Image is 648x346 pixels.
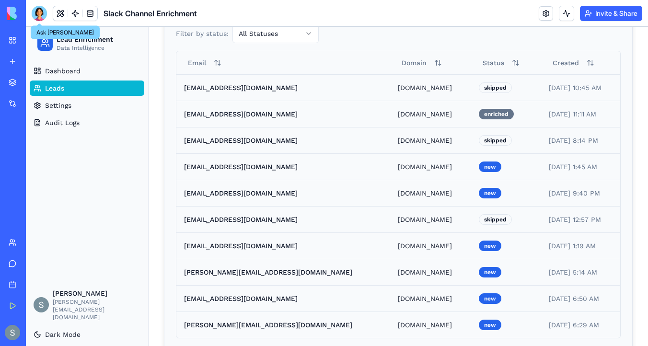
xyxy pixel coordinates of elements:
span: Leads [19,57,38,66]
td: [EMAIL_ADDRESS][DOMAIN_NAME] [150,179,364,206]
img: logo [7,7,66,20]
span: Slack Channel Enrichment [104,8,197,19]
span: Audit Logs [19,91,54,101]
a: Audit Logs [4,88,118,104]
div: new [453,214,475,224]
td: [DOMAIN_NAME] [364,232,445,258]
span: Lead Enrichment [31,8,87,17]
td: [DOMAIN_NAME] [364,258,445,285]
a: Leads [4,54,118,69]
td: [DATE] 12:57 PM [515,179,594,206]
div: skipped [453,108,486,119]
div: new [453,293,475,303]
td: [EMAIL_ADDRESS][DOMAIN_NAME] [150,153,364,179]
span: Dashboard [19,39,55,49]
td: [DOMAIN_NAME] [364,100,445,127]
button: Invite & Share [580,6,642,21]
td: [DATE] 1:45 AM [515,127,594,153]
td: [DATE] 8:14 PM [515,100,594,127]
img: ACg8ocKnDTHbS00rqwWSHQfXf8ia04QnQtz5EDX_Ef5UNrjqV-k=s96-c [8,270,23,286]
td: [DATE] 11:11 AM [515,74,594,100]
td: [DATE] 6:29 AM [515,285,594,311]
td: [DATE] 9:40 PM [515,153,594,179]
span: Data Intelligence [31,17,87,25]
td: [DATE] 10:45 AM [515,47,594,74]
button: Status [453,28,498,44]
span: [PERSON_NAME] [27,262,115,271]
td: [EMAIL_ADDRESS][DOMAIN_NAME] [150,258,364,285]
div: enriched [453,82,488,92]
div: skipped [453,187,486,198]
div: new [453,135,475,145]
td: [DOMAIN_NAME] [364,47,445,74]
a: Settings [4,71,118,86]
div: skipped [453,56,486,66]
span: Dark Mode [19,303,55,312]
td: [EMAIL_ADDRESS][DOMAIN_NAME] [150,206,364,232]
td: [EMAIL_ADDRESS][DOMAIN_NAME] [150,100,364,127]
button: Dark Mode [4,300,118,315]
div: new [453,161,475,172]
div: Ask [PERSON_NAME] [31,26,100,39]
td: [DATE] 1:19 AM [515,206,594,232]
td: [DOMAIN_NAME] [364,206,445,232]
button: Created [523,28,572,44]
td: [DOMAIN_NAME] [364,153,445,179]
td: [DOMAIN_NAME] [364,127,445,153]
td: [PERSON_NAME][EMAIL_ADDRESS][DOMAIN_NAME] [150,232,364,258]
button: Domain [372,28,420,44]
a: Dashboard [4,36,118,52]
td: [DOMAIN_NAME] [364,74,445,100]
td: [DOMAIN_NAME] [364,285,445,311]
td: [DOMAIN_NAME] [364,179,445,206]
td: [DATE] 5:14 AM [515,232,594,258]
td: [EMAIL_ADDRESS][DOMAIN_NAME] [150,74,364,100]
td: [PERSON_NAME][EMAIL_ADDRESS][DOMAIN_NAME] [150,285,364,311]
td: [DATE] 6:50 AM [515,258,594,285]
div: new [453,266,475,277]
span: Settings [19,74,46,83]
td: [EMAIL_ADDRESS][DOMAIN_NAME] [150,127,364,153]
img: ACg8ocKnDTHbS00rqwWSHQfXf8ia04QnQtz5EDX_Ef5UNrjqV-k=s96-c [5,325,20,340]
div: new [453,240,475,251]
span: [PERSON_NAME][EMAIL_ADDRESS][DOMAIN_NAME] [27,271,115,294]
span: Filter by status: [150,2,203,12]
button: Email [158,28,199,44]
td: [EMAIL_ADDRESS][DOMAIN_NAME] [150,47,364,74]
